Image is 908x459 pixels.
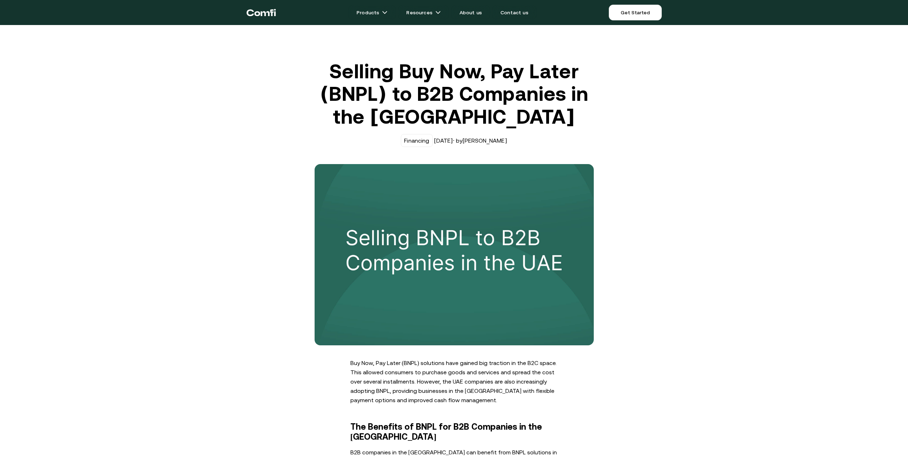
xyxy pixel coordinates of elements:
[382,10,388,15] img: arrow icons
[398,5,449,20] a: Resourcesarrow icons
[350,422,558,442] h2: The Benefits of BNPL for B2B Companies in the [GEOGRAPHIC_DATA]
[609,5,661,20] a: Get Started
[435,10,441,15] img: arrow icons
[404,137,429,144] div: Financing
[315,60,594,128] h1: Selling Buy Now, Pay Later (BNPL) to B2B Companies in the [GEOGRAPHIC_DATA]
[451,5,490,20] a: About us
[350,358,558,405] p: Buy Now, Pay Later (BNPL) solutions have gained big traction in the B2C space. This allowed consu...
[348,5,396,20] a: Productsarrow icons
[315,164,594,345] img: Selling Buy Now, Pay Later (BNPL) to B2B Companies in the UAE
[247,2,276,23] a: Return to the top of the Comfi home page
[492,5,537,20] a: Contact us
[315,134,594,147] div: [DATE] · by [PERSON_NAME]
